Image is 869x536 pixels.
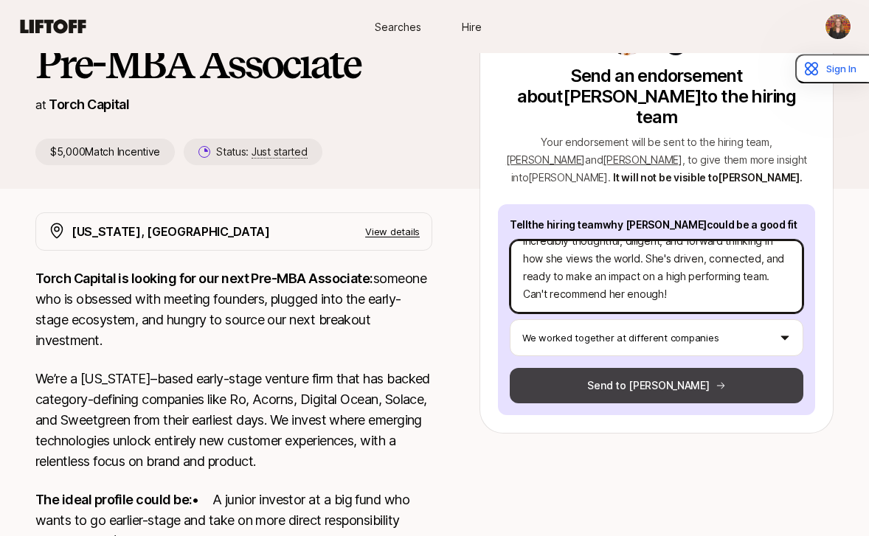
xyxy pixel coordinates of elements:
[35,268,432,351] p: someone who is obsessed with meeting founders, plugged into the early-stage ecosystem, and hungry...
[613,171,802,184] span: It will not be visible to [PERSON_NAME] .
[35,369,432,472] p: We’re a [US_STATE]–based early-stage venture firm that has backed category-defining companies lik...
[825,14,851,39] img: Whitney Hazard
[510,368,803,403] button: Send to [PERSON_NAME]
[375,19,421,35] span: Searches
[49,97,129,112] a: Torch Capital
[252,145,308,159] span: Just started
[365,224,420,239] p: View details
[510,240,803,313] textarea: I think [PERSON_NAME] would be an amazing fit for the Torch team! In all my interactions with her...
[506,136,807,184] span: Your endorsement will be sent to the hiring team , , to give them more insight into [PERSON_NAME] .
[603,153,682,166] span: [PERSON_NAME]
[35,271,373,286] strong: Torch Capital is looking for our next Pre-MBA Associate:
[434,13,508,41] a: Hire
[216,143,307,161] p: Status:
[825,13,851,40] button: Whitney Hazard
[35,492,192,507] strong: The ideal profile could be:
[35,41,432,86] h1: Pre-MBA Associate
[510,216,803,234] p: Tell the hiring team why [PERSON_NAME] could be a good fit
[506,153,585,166] span: [PERSON_NAME]
[72,222,270,241] p: [US_STATE], [GEOGRAPHIC_DATA]
[35,95,46,114] p: at
[35,139,175,165] p: $5,000 Match Incentive
[585,153,682,166] span: and
[462,19,482,35] span: Hire
[361,13,434,41] a: Searches
[498,66,815,128] p: Send an endorsement about [PERSON_NAME] to the hiring team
